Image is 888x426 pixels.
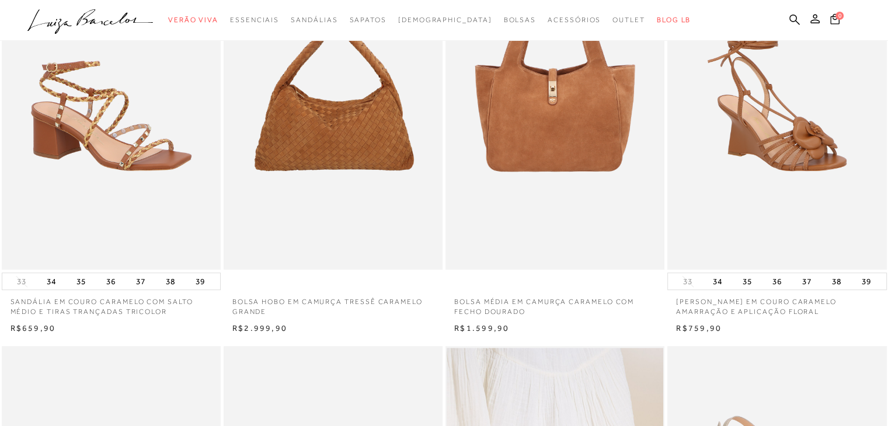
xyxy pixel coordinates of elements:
[657,9,691,31] a: BLOG LB
[709,273,726,289] button: 34
[168,16,218,24] span: Verão Viva
[232,323,287,333] span: R$2.999,90
[680,276,696,287] button: 33
[454,323,509,333] span: R$1.599,90
[398,16,492,24] span: [DEMOGRAPHIC_DATA]
[739,273,755,289] button: 35
[349,9,386,31] a: noSubCategoriesText
[291,9,337,31] a: noSubCategoriesText
[769,273,785,289] button: 36
[503,16,536,24] span: Bolsas
[612,9,645,31] a: noSubCategoriesText
[13,276,30,287] button: 33
[162,273,179,289] button: 38
[398,9,492,31] a: noSubCategoriesText
[349,16,386,24] span: Sapatos
[2,290,221,317] a: SANDÁLIA EM COURO CARAMELO COM SALTO MÉDIO E TIRAS TRANÇADAS TRICOLOR
[676,323,722,333] span: R$759,90
[612,16,645,24] span: Outlet
[667,290,886,317] a: [PERSON_NAME] EM COURO CARAMELO AMARRAÇÃO E APLICAÇÃO FLORAL
[11,323,56,333] span: R$659,90
[827,13,843,29] button: 0
[230,16,279,24] span: Essenciais
[230,9,279,31] a: noSubCategoriesText
[548,16,601,24] span: Acessórios
[503,9,536,31] a: noSubCategoriesText
[858,273,875,289] button: 39
[799,273,815,289] button: 37
[103,273,119,289] button: 36
[73,273,89,289] button: 35
[43,273,60,289] button: 34
[548,9,601,31] a: noSubCategoriesText
[445,290,664,317] a: BOLSA MÉDIA EM CAMURÇA CARAMELO COM FECHO DOURADO
[657,16,691,24] span: BLOG LB
[133,273,149,289] button: 37
[192,273,208,289] button: 39
[828,273,845,289] button: 38
[291,16,337,24] span: Sandálias
[224,290,443,317] a: BOLSA HOBO EM CAMURÇA TRESSÊ CARAMELO GRANDE
[835,12,844,20] span: 0
[168,9,218,31] a: noSubCategoriesText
